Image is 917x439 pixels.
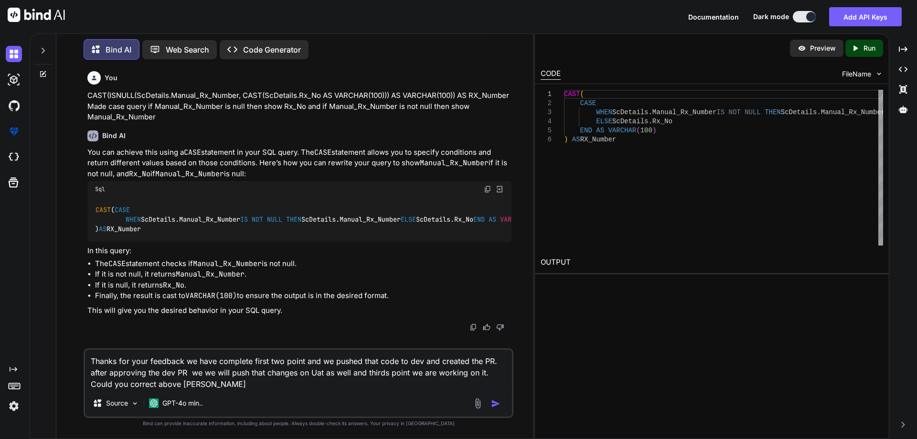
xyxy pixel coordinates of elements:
span: Manual_Rx_Number [652,108,716,116]
li: Finally, the result is cast to to ensure the output is in the desired format. [95,290,512,301]
span: END [473,215,485,224]
p: CAST(ISNULL(ScDetails.Manual_Rx_Number, CAST(ScDetails.Rx_No AS VARCHAR(100))) AS VARCHAR(100)) A... [87,90,512,123]
code: CASE [184,148,201,157]
p: Preview [810,43,836,53]
p: In this query: [87,246,512,257]
span: AS [99,225,107,234]
li: If it is null, it returns . [95,280,512,291]
p: This will give you the desired behavior in your SQL query. [87,305,512,316]
span: VARCHAR [500,215,527,224]
span: . [817,108,821,116]
p: Run [864,43,875,53]
div: 5 [541,126,552,135]
span: AS [596,127,604,134]
span: ScDetails [612,118,648,125]
span: VARCHAR [608,127,636,134]
img: Open in Browser [495,185,504,193]
code: Manual_Rx_Number [155,169,224,179]
p: Bind can provide inaccurate information, including about people. Always double-check its answers.... [84,420,513,427]
p: Bind AI [106,44,131,55]
div: 3 [541,108,552,117]
span: Dark mode [753,12,789,21]
img: darkAi-studio [6,72,22,88]
div: 4 [541,117,552,126]
button: Add API Keys [829,7,902,26]
span: WHEN [126,215,141,224]
img: githubDark [6,97,22,114]
img: attachment [472,398,483,409]
span: . [648,118,652,125]
p: Source [106,398,128,408]
span: ) [564,136,568,143]
span: ScDetails [780,108,817,116]
span: . [648,108,652,116]
span: ELSE [401,215,416,224]
h6: You [105,73,117,83]
span: END [580,127,592,134]
span: Documentation [688,13,739,21]
span: 100 [640,127,652,134]
p: GPT-4o min.. [162,398,203,408]
textarea: Thanks for your feedback we have complete first two point and we pushed that code to dev and crea... [85,350,512,390]
span: AS [572,136,580,143]
span: ScDetails [612,108,648,116]
span: WHEN [596,108,612,116]
span: FileName [842,69,871,79]
span: THEN [286,215,301,224]
span: ELSE [596,118,612,125]
img: copy [469,323,477,331]
h6: Bind AI [102,131,126,140]
div: CODE [541,68,561,80]
img: chevron down [875,70,883,78]
span: NOT NULL [252,215,282,224]
img: dislike [496,323,504,331]
p: Code Generator [243,44,301,55]
img: like [483,323,490,331]
code: Manual_Rx_Number [176,269,245,279]
h2: OUTPUT [535,251,889,274]
code: Manual_Rx_Number [193,259,262,268]
span: CASE [115,205,130,214]
code: CASE [314,148,331,157]
p: You can achieve this using a statement in your SQL query. The statement allows you to specify con... [87,147,512,180]
span: ( [636,127,640,134]
button: Documentation [688,12,739,22]
img: cloudideIcon [6,149,22,165]
img: copy [484,185,491,193]
li: The statement checks if is not null. [95,258,512,269]
span: RX_Number [580,136,616,143]
div: 1 [541,90,552,99]
code: VARCHAR(100) [185,291,237,300]
code: Rx_No [163,280,184,290]
span: CAST [96,205,111,214]
img: darkChat [6,46,22,62]
span: ( [580,90,584,98]
span: THEN [765,108,781,116]
code: CASE [108,259,126,268]
span: CASE [580,99,596,107]
div: 6 [541,135,552,144]
span: Sql [95,185,105,193]
code: Manual_Rx_Number [420,158,489,168]
span: ) [652,127,656,134]
img: premium [6,123,22,139]
li: If it is not null, it returns . [95,269,512,280]
span: Rx_No [652,118,672,125]
span: NOT [728,108,740,116]
img: settings [6,398,22,414]
img: GPT-4o mini [149,398,159,408]
img: Bind AI [8,8,65,22]
img: icon [491,399,501,408]
span: AS [489,215,496,224]
img: preview [798,44,806,53]
span: IS [716,108,725,116]
code: ( ScDetails.Manual_Rx_Number ScDetails.Manual_Rx_Number ScDetails.Rx_No ( ) ) RX_Number [95,205,546,235]
div: 2 [541,99,552,108]
p: Web Search [166,44,209,55]
span: CAST [564,90,580,98]
span: NULL [745,108,761,116]
code: Rx_No [129,169,150,179]
span: IS [240,215,248,224]
img: Pick Models [131,399,139,407]
span: Manual_Rx_Number [821,108,885,116]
